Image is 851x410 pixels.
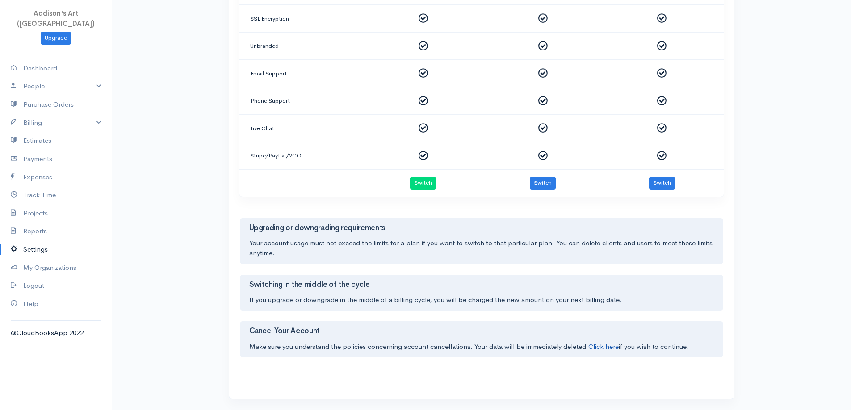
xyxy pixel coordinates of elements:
a: Upgrade [41,32,71,45]
h3: Switching in the middle of the cycle [249,281,714,289]
button: Switch [410,177,436,190]
td: SSL Encryption [239,5,365,33]
button: Switch [649,177,675,190]
div: Your account usage must not exceed the limits for a plan if you want to switch to that particular... [249,238,714,258]
td: Phone Support [239,87,365,115]
h3: Cancel Your Account [249,327,714,335]
td: Email Support [239,60,365,87]
div: If you upgrade or downgrade in the middle of a billing cycle, you will be charged the new amount ... [249,295,714,305]
div: Make sure you understand the policies concerning account cancellations. Your data will be immedia... [249,342,714,352]
a: Click here [588,342,619,351]
h3: Upgrading or downgrading requirements [249,224,714,232]
td: Unbranded [239,32,365,60]
td: Stripe/PayPal/2CO [239,142,365,170]
div: @CloudBooksApp 2022 [11,328,101,338]
td: Live Chat [239,115,365,142]
span: Addison's Art ([GEOGRAPHIC_DATA]) [17,9,95,28]
button: Switch [530,177,556,190]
